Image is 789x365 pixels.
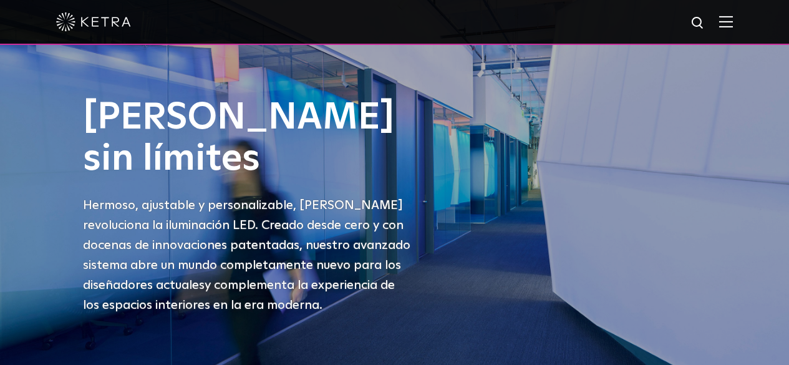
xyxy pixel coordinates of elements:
font: y complementa la experiencia de los espacios interiores en la era moderna. [83,279,395,311]
img: logotipo de ketra 2019 blanco [56,12,131,31]
img: Hamburger%20Nav.svg [719,16,733,27]
font: [PERSON_NAME] sin límites [83,99,394,178]
font: Hermoso, ajustable y personalizable, [PERSON_NAME] revoluciona la iluminación LED. Creado desde c... [83,199,410,291]
img: icono de búsqueda [690,16,706,31]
